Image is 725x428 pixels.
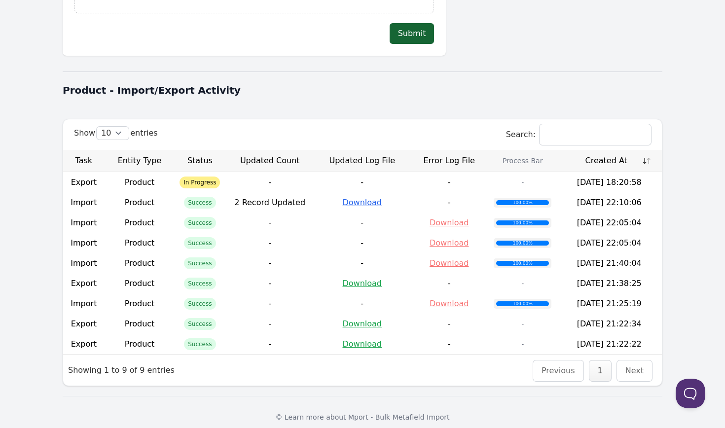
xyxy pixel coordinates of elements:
td: [DATE] 21:25:19 [556,293,662,314]
a: Download [342,319,382,328]
span: Success [184,318,216,330]
a: Download [342,279,382,288]
span: - [361,218,363,227]
span: - [361,178,363,187]
td: - [489,334,557,354]
span: - [268,339,271,349]
input: Search: [540,124,651,145]
td: - [489,172,557,192]
td: [DATE] 22:10:06 [556,192,662,213]
span: - [268,258,271,268]
div: 100.00% [496,261,549,266]
td: Export [63,172,105,192]
span: Success [184,217,216,229]
a: 1 [598,366,603,375]
span: - [268,178,271,187]
td: Product [105,293,175,314]
td: [DATE] 22:05:04 [556,233,662,253]
span: Success [184,298,216,310]
span: - [448,319,451,328]
td: Import [63,192,105,213]
span: Success [184,197,216,209]
td: Import [63,213,105,233]
th: Created At: activate to sort column ascending [556,150,662,172]
span: In Progress [180,177,220,188]
td: [DATE] 21:22:22 [556,334,662,354]
label: Search: [506,130,651,139]
td: Product [105,172,175,192]
td: Product [105,253,175,273]
td: Export [63,334,105,354]
td: Product [105,233,175,253]
td: Product [105,314,175,334]
td: [DATE] 18:20:58 [556,172,662,192]
a: Mport - Bulk Metafield Import [348,413,450,421]
select: Showentries [97,127,129,140]
span: - [448,198,451,207]
td: [DATE] 21:38:25 [556,273,662,293]
td: Export [63,314,105,334]
td: Import [63,253,105,273]
span: - [448,178,451,187]
label: Show entries [74,128,158,138]
td: - [489,273,557,293]
span: 2 Record Updated [234,198,305,207]
h1: Product - Import/Export Activity [63,83,662,97]
span: - [448,339,451,349]
a: Download [342,198,382,207]
td: [DATE] 21:22:34 [556,314,662,334]
a: Download [430,299,469,308]
a: Download [430,238,469,248]
a: Download [342,339,382,349]
span: - [268,279,271,288]
span: Success [184,338,216,350]
td: - [489,314,557,334]
a: Next [625,366,644,375]
td: [DATE] 22:05:04 [556,213,662,233]
td: Import [63,233,105,253]
div: 100.00% [496,200,549,205]
td: Product [105,273,175,293]
span: - [268,319,271,328]
iframe: Toggle Customer Support [676,379,705,408]
div: 100.00% [496,241,549,246]
td: Product [105,213,175,233]
span: - [361,299,363,308]
td: [DATE] 21:40:04 [556,253,662,273]
td: Export [63,273,105,293]
div: 100.00% [496,301,549,306]
a: Download [430,218,469,227]
span: © Learn more about [275,413,346,421]
span: - [361,238,363,248]
td: Product [105,334,175,354]
a: Download [430,258,469,268]
span: - [268,238,271,248]
span: Success [184,237,216,249]
td: Product [105,192,175,213]
button: Submit [390,23,435,44]
span: - [361,258,363,268]
span: - [268,218,271,227]
div: Showing 1 to 9 of 9 entries [63,357,180,383]
span: Success [184,257,216,269]
span: - [448,279,451,288]
span: - [268,299,271,308]
div: 100.00% [496,220,549,225]
a: Previous [542,366,575,375]
td: Import [63,293,105,314]
span: Success [184,278,216,289]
